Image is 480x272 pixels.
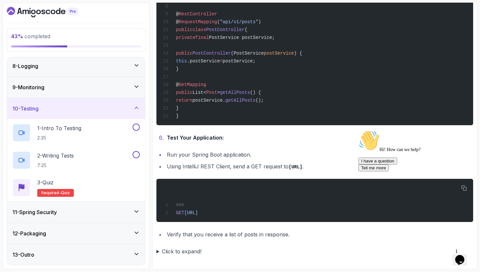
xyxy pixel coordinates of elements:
button: Tell me more [3,37,33,44]
span: postService; [223,59,256,64]
button: 13-Outro [7,244,145,265]
button: 9-Monitoring [7,77,145,98]
li: Run your Spring Boot application. [165,150,473,159]
span: this [176,59,187,64]
span: Post [206,90,217,95]
span: quiz [61,190,70,195]
li: Verify that you receive a list of posts in response. [165,230,473,239]
code: [URL] [289,164,302,170]
span: getAllPosts [220,90,250,95]
span: public [176,51,192,56]
span: [URL] [184,210,198,215]
iframe: chat widget [453,246,473,265]
span: private [176,35,195,40]
span: PostController [206,27,245,32]
p: 7:25 [37,162,74,169]
h3: 13 - Outro [12,251,34,259]
span: postService. [192,98,225,103]
button: 3-QuizRequired-quiz [12,178,140,197]
span: @ [176,11,179,17]
h3: 12 - Packaging [12,229,46,237]
strong: Test Your Application: [167,134,224,141]
span: List< [192,90,206,95]
span: } [176,106,179,111]
span: completed [11,33,50,40]
div: 👋Hi! How can we help?I have a questionTell me more [3,3,120,44]
button: 2-Writing Tests7:25 [12,151,140,169]
span: } [176,113,179,119]
iframe: chat widget [356,127,473,243]
span: ) { [294,51,302,56]
span: class [192,27,206,32]
span: public [176,27,192,32]
span: @ [176,19,179,25]
span: postService [264,51,294,56]
p: 2:35 [37,135,81,141]
span: ( [217,19,220,25]
h3: 11 - Spring Security [12,208,57,216]
p: 1 - Intro To Testing [37,124,81,132]
span: getAllPosts [225,98,255,103]
span: = [220,59,222,64]
span: GET [176,210,184,215]
h3: 9 - Monitoring [12,83,44,91]
span: (PostService [231,51,264,56]
span: RequestMapping [179,19,217,25]
span: Required- [41,190,61,195]
span: public [176,90,192,95]
button: I have a question [3,30,41,37]
span: @ [176,82,179,87]
span: { [245,27,247,32]
span: > [217,90,220,95]
span: 43 % [11,33,23,40]
button: 8-Logging [7,56,145,76]
h3: 8 - Logging [12,62,38,70]
span: } [176,66,179,72]
span: PostService postService; [209,35,275,40]
span: .postService [187,59,220,64]
li: Using IntelliJ REST Client, send a GET request to . [165,162,473,171]
span: final [195,35,209,40]
span: "api/v1/posts" [220,19,258,25]
button: 1-Intro To Testing2:35 [12,124,140,142]
span: ### [176,202,184,208]
span: return [176,98,192,103]
span: GetMapping [179,82,206,87]
p: 2 - Writing Tests [37,152,74,160]
img: :wave: [3,3,24,24]
button: 12-Packaging [7,223,145,244]
span: RestController [179,11,217,17]
span: (); [256,98,264,103]
button: 10-Testing [7,98,145,119]
h3: 10 - Testing [12,105,39,112]
span: PostController [192,51,231,56]
span: () { [250,90,261,95]
button: 11-Spring Security [7,202,145,223]
a: Dashboard [7,7,93,17]
summary: Click to expand! [156,247,473,256]
span: ) [258,19,261,25]
span: Hi! How can we help? [3,20,65,25]
p: 3 - Quiz [37,178,54,186]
